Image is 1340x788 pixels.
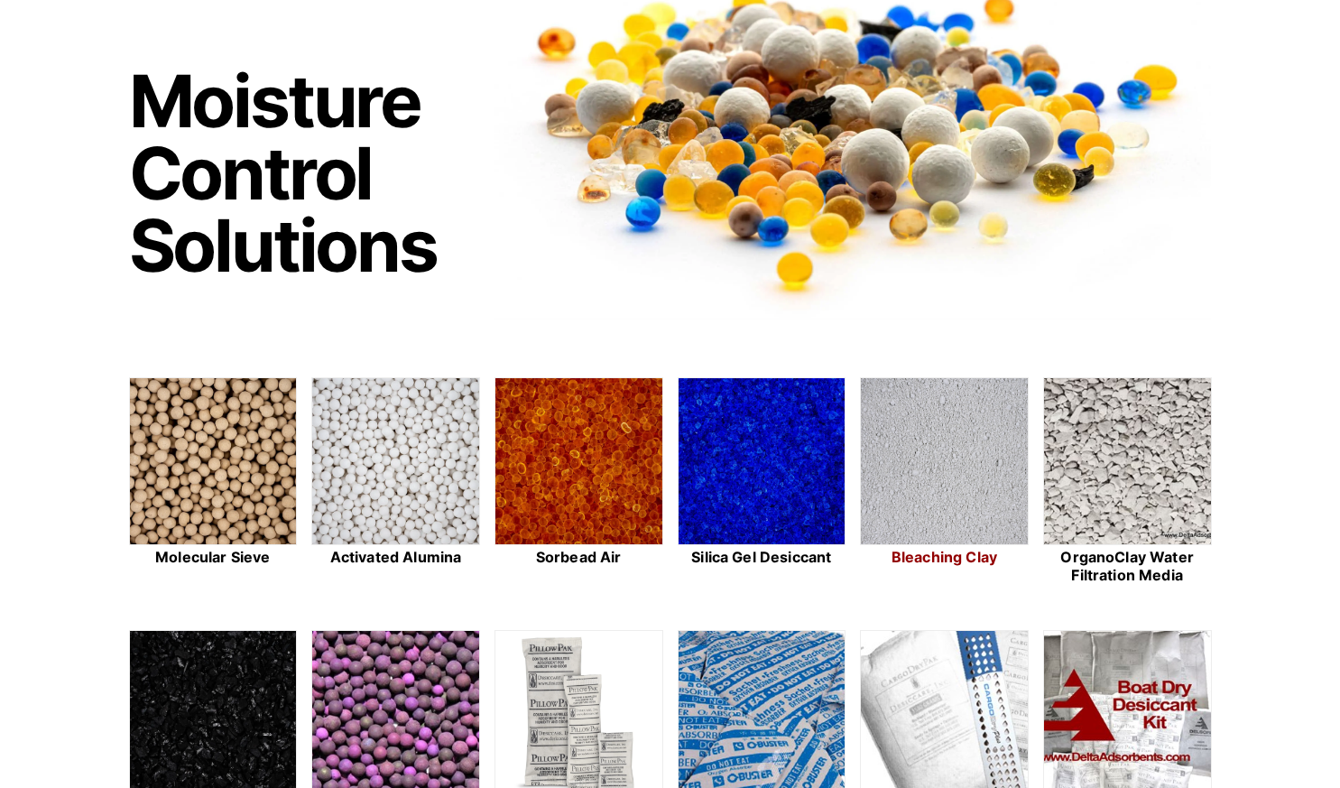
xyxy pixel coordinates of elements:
h2: OrganoClay Water Filtration Media [1043,549,1212,583]
h1: Moisture Control Solutions [129,65,477,282]
h2: Molecular Sieve [129,549,298,566]
h2: Sorbead Air [494,549,663,566]
a: Sorbead Air [494,377,663,587]
h2: Activated Alumina [311,549,480,566]
a: Silica Gel Desiccant [678,377,846,587]
a: Molecular Sieve [129,377,298,587]
a: Activated Alumina [311,377,480,587]
h2: Silica Gel Desiccant [678,549,846,566]
h2: Bleaching Clay [860,549,1029,566]
a: OrganoClay Water Filtration Media [1043,377,1212,587]
a: Bleaching Clay [860,377,1029,587]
